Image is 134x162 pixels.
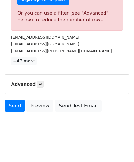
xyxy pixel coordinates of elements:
[17,10,117,24] div: Or you can use a filter (see "Advanced" below) to reduce the number of rows
[55,100,101,112] a: Send Test Email
[26,100,53,112] a: Preview
[5,100,25,112] a: Send
[11,81,123,88] h5: Advanced
[11,57,37,65] a: +47 more
[11,42,79,46] small: [EMAIL_ADDRESS][DOMAIN_NAME]
[11,49,112,53] small: [EMAIL_ADDRESS][PERSON_NAME][DOMAIN_NAME]
[11,35,79,40] small: [EMAIL_ADDRESS][DOMAIN_NAME]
